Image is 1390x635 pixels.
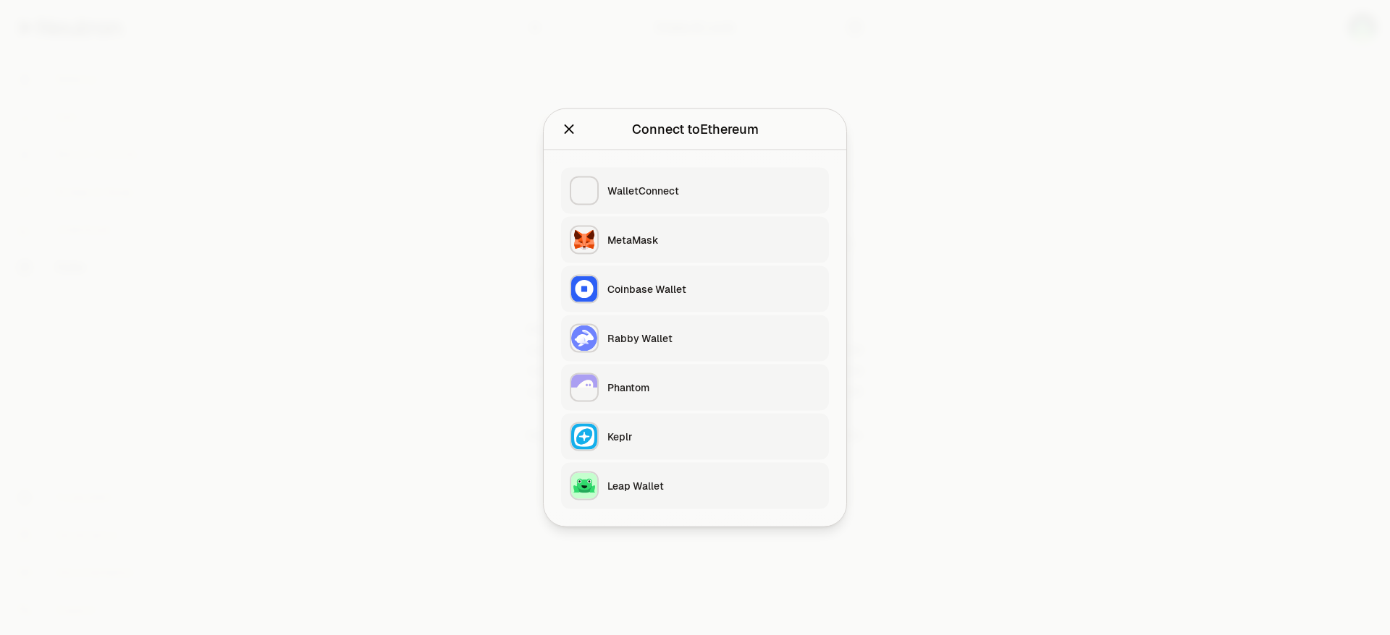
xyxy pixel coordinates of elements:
div: Coinbase Wallet [607,282,820,297]
img: Rabby Wallet [571,325,597,351]
img: Phantom [571,375,597,401]
div: Leap Wallet [607,479,820,493]
div: Rabby Wallet [607,331,820,346]
button: Rabby WalletRabby Wallet [561,315,829,362]
div: Phantom [607,380,820,395]
img: Leap Wallet [571,473,597,499]
button: Close [561,119,577,140]
div: MetaMask [607,233,820,247]
button: MetaMaskMetaMask [561,217,829,263]
button: Leap WalletLeap Wallet [561,463,829,509]
div: Connect to Ethereum [632,119,759,140]
div: Keplr [607,430,820,444]
img: Coinbase Wallet [571,276,597,302]
button: PhantomPhantom [561,365,829,411]
img: Keplr [571,424,597,450]
button: Coinbase WalletCoinbase Wallet [561,266,829,312]
div: WalletConnect [607,184,820,198]
button: WalletConnectWalletConnect [561,168,829,214]
button: KeplrKeplr [561,414,829,460]
img: MetaMask [571,227,597,253]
